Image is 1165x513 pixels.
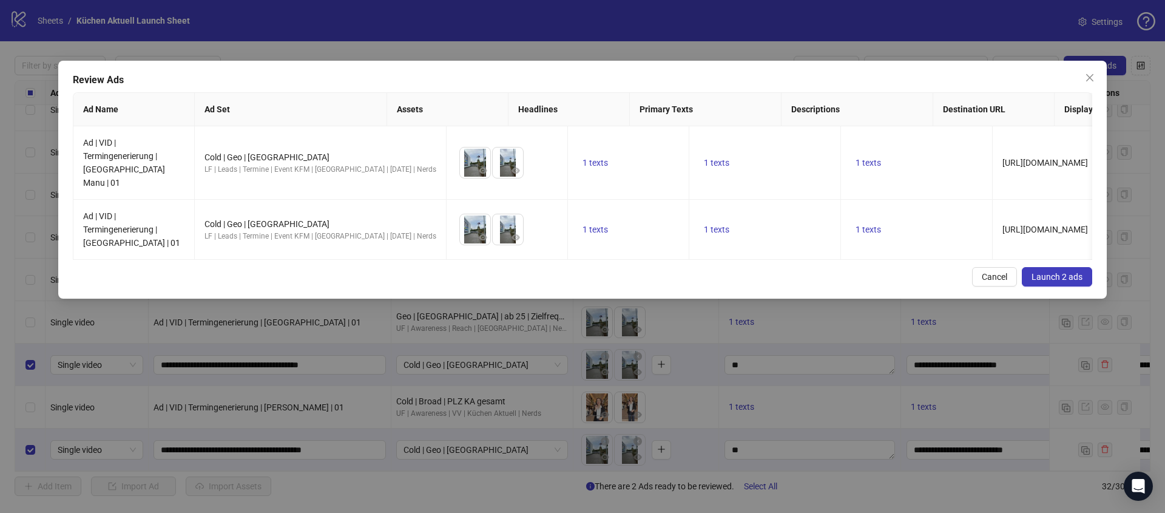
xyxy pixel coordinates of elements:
[512,166,520,175] span: eye
[195,93,387,126] th: Ad Set
[1002,158,1088,168] span: [URL][DOMAIN_NAME]
[982,272,1007,282] span: Cancel
[578,222,613,237] button: 1 texts
[73,73,1092,87] div: Review Ads
[83,211,180,248] span: Ad | VID | Termingenerierung | [GEOGRAPHIC_DATA] | 01
[782,93,933,126] th: Descriptions
[582,225,608,234] span: 1 texts
[704,158,729,168] span: 1 texts
[856,158,881,168] span: 1 texts
[204,217,436,231] div: Cold | Geo | [GEOGRAPHIC_DATA]
[582,158,608,168] span: 1 texts
[856,225,881,234] span: 1 texts
[578,155,613,170] button: 1 texts
[476,230,490,245] button: Preview
[1085,73,1095,83] span: close
[460,214,490,245] img: Asset 1
[479,233,487,242] span: eye
[83,138,165,188] span: Ad | VID | Termingenerierung | [GEOGRAPHIC_DATA] Manu | 01
[204,164,436,175] div: LF | Leads | Termine | Event KFM | [GEOGRAPHIC_DATA] | [DATE] | Nerds
[387,93,508,126] th: Assets
[479,166,487,175] span: eye
[1002,225,1088,234] span: [URL][DOMAIN_NAME]
[630,93,782,126] th: Primary Texts
[508,163,523,178] button: Preview
[851,155,886,170] button: 1 texts
[699,155,734,170] button: 1 texts
[493,214,523,245] img: Asset 2
[204,151,436,164] div: Cold | Geo | [GEOGRAPHIC_DATA]
[1022,267,1092,287] button: Launch 2 ads
[508,230,523,245] button: Preview
[493,148,523,178] img: Asset 2
[204,231,436,242] div: LF | Leads | Termine | Event KFM | [GEOGRAPHIC_DATA] | [DATE] | Nerds
[508,93,630,126] th: Headlines
[933,93,1055,126] th: Destination URL
[1032,272,1082,282] span: Launch 2 ads
[1124,472,1153,501] div: Open Intercom Messenger
[851,222,886,237] button: 1 texts
[704,225,729,234] span: 1 texts
[73,93,195,126] th: Ad Name
[512,233,520,242] span: eye
[699,222,734,237] button: 1 texts
[972,267,1017,287] button: Cancel
[460,148,490,178] img: Asset 1
[1080,68,1099,87] button: Close
[476,163,490,178] button: Preview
